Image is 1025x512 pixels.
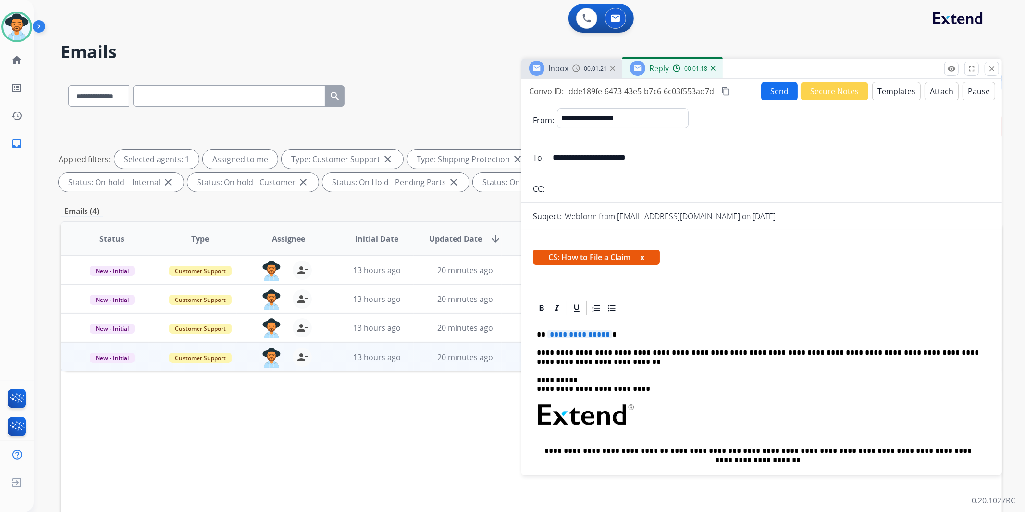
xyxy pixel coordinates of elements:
[355,233,398,245] span: Initial Date
[203,150,278,169] div: Assigned to me
[437,352,493,362] span: 20 minutes ago
[297,176,309,188] mat-icon: close
[322,173,469,192] div: Status: On Hold - Pending Parts
[407,150,533,169] div: Type: Shipping Protection
[282,150,403,169] div: Type: Customer Support
[169,295,232,305] span: Customer Support
[534,301,549,315] div: Bold
[11,138,23,150] mat-icon: inbox
[90,266,135,276] span: New - Initial
[59,173,184,192] div: Status: On-hold – Internal
[988,64,996,73] mat-icon: close
[187,173,319,192] div: Status: On-hold - Customer
[473,173,602,192] div: Status: On Hold - Servicers
[99,233,124,245] span: Status
[490,233,501,245] mat-icon: arrow_downward
[90,353,135,363] span: New - Initial
[533,114,554,126] p: From:
[565,211,776,222] p: Webform from [EMAIL_ADDRESS][DOMAIN_NAME] on [DATE]
[801,82,868,100] button: Secure Notes
[584,65,607,73] span: 00:01:21
[925,82,959,100] button: Attach
[296,264,308,276] mat-icon: person_remove
[568,86,714,97] span: dde189fe-6473-43e5-b7c6-6c03f553ad7d
[972,495,1015,506] p: 0.20.1027RC
[721,87,730,96] mat-icon: content_copy
[448,176,459,188] mat-icon: close
[296,322,308,334] mat-icon: person_remove
[963,82,995,100] button: Pause
[967,64,976,73] mat-icon: fullscreen
[11,54,23,66] mat-icon: home
[872,82,921,100] button: Templates
[550,301,564,315] div: Italic
[761,82,798,100] button: Send
[533,250,660,265] span: CS: How to File a Claim
[353,294,401,304] span: 13 hours ago
[262,318,281,338] img: agent-avatar
[512,153,523,165] mat-icon: close
[437,294,493,304] span: 20 minutes ago
[353,323,401,333] span: 13 hours ago
[169,266,232,276] span: Customer Support
[59,153,111,165] p: Applied filters:
[684,65,707,73] span: 00:01:18
[61,42,1002,62] h2: Emails
[569,301,584,315] div: Underline
[90,324,135,334] span: New - Initial
[640,251,644,263] button: x
[353,352,401,362] span: 13 hours ago
[437,265,493,275] span: 20 minutes ago
[114,150,199,169] div: Selected agents: 1
[296,351,308,363] mat-icon: person_remove
[533,211,562,222] p: Subject:
[382,153,394,165] mat-icon: close
[3,13,30,40] img: avatar
[262,289,281,310] img: agent-avatar
[533,183,544,195] p: CC:
[169,324,232,334] span: Customer Support
[429,233,482,245] span: Updated Date
[533,152,544,163] p: To:
[649,63,669,74] span: Reply
[947,64,956,73] mat-icon: remove_red_eye
[272,233,306,245] span: Assignee
[353,265,401,275] span: 13 hours ago
[589,301,604,315] div: Ordered List
[605,301,619,315] div: Bullet List
[529,86,564,97] p: Convo ID:
[329,90,341,102] mat-icon: search
[191,233,209,245] span: Type
[296,293,308,305] mat-icon: person_remove
[548,63,568,74] span: Inbox
[11,82,23,94] mat-icon: list_alt
[169,353,232,363] span: Customer Support
[262,348,281,368] img: agent-avatar
[437,323,493,333] span: 20 minutes ago
[162,176,174,188] mat-icon: close
[61,205,103,217] p: Emails (4)
[11,110,23,122] mat-icon: history
[90,295,135,305] span: New - Initial
[262,261,281,281] img: agent-avatar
